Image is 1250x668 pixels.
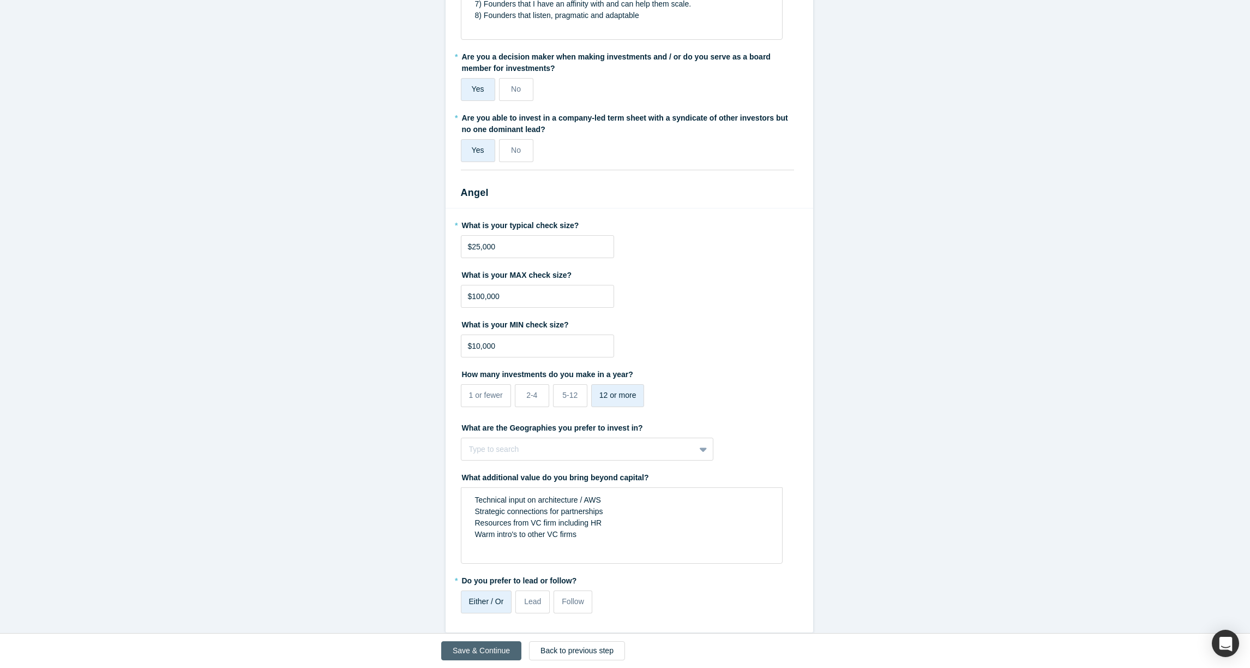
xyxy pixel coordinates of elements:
[468,491,776,544] div: rdw-editor
[461,468,798,484] label: What additional value do you bring beyond capital?
[475,530,577,539] span: Warm intro's to other VC firms
[472,85,484,93] span: Yes
[469,597,504,606] span: Either / Or
[461,109,798,135] label: Are you able to invest in a company-led term sheet with a syndicate of other investors but no one...
[441,641,521,660] button: Save & Continue
[469,391,503,399] span: 1 or fewer
[461,235,614,258] input: $
[475,496,601,504] span: Technical input on architecture / AWS
[461,266,798,281] label: What is your MAX check size?
[461,419,798,434] label: What are the Geographies you prefer to invest in?
[461,487,783,564] div: rdw-wrapper
[524,597,541,606] span: Lead
[562,391,578,399] span: 5-12
[599,391,636,399] span: 12 or more
[511,85,521,93] span: No
[461,571,798,587] label: Do you prefer to lead or follow?
[475,518,602,527] span: Resources from VC firm including HR
[475,507,603,516] span: Strategic connections for partnerships
[461,47,798,74] label: Are you a decision maker when making investments and / or do you serve as a board member for inve...
[461,315,798,331] label: What is your MIN check size?
[472,146,484,154] span: Yes
[511,146,521,154] span: No
[461,285,614,308] input: $
[562,597,584,606] span: Follow
[526,391,537,399] span: 2-4
[461,365,798,380] label: How many investments do you make in a year?
[461,335,614,357] input: $
[529,641,625,660] button: Back to previous step
[475,11,639,20] span: 8) Founders that listen, pragmatic and adaptable
[461,216,798,231] label: What is your typical check size?
[461,186,798,200] h3: Angel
